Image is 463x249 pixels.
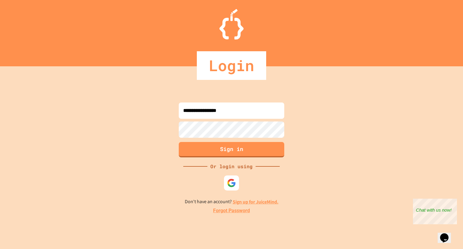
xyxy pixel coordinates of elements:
[413,199,457,224] iframe: chat widget
[213,207,250,214] a: Forgot Password
[179,142,284,157] button: Sign in
[197,51,266,80] div: Login
[185,198,279,206] p: Don't have an account?
[438,225,457,243] iframe: chat widget
[233,199,279,205] a: Sign up for JuiceMind.
[207,163,256,170] div: Or login using
[227,178,236,188] img: google-icon.svg
[219,9,244,39] img: Logo.svg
